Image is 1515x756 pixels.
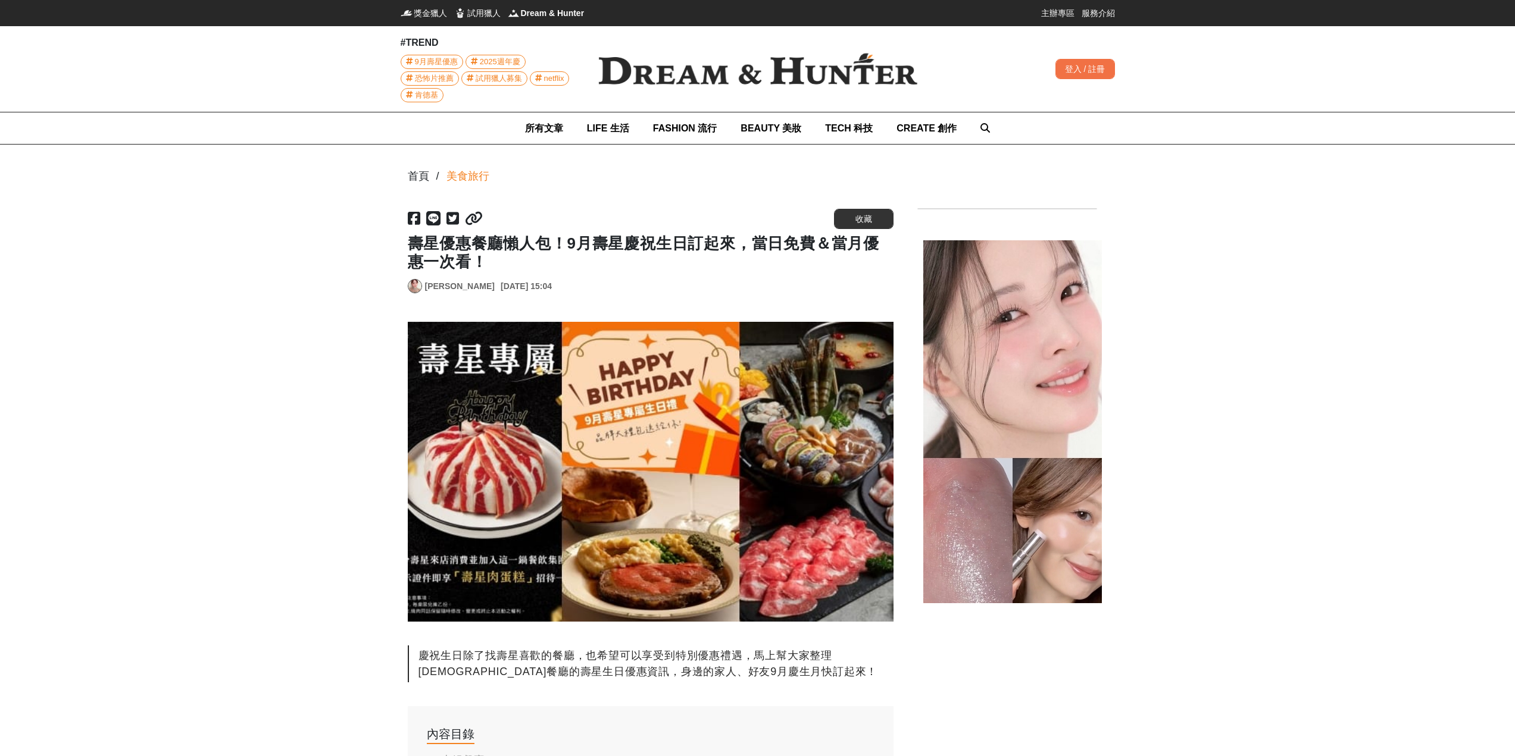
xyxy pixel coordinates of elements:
a: netflix [530,71,570,86]
h1: 壽星優惠餐廳懶人包！9月壽星慶祝生日訂起來，當日免費＆當月優惠一次看！ [408,234,894,271]
span: netflix [544,72,564,85]
img: Avatar [408,280,421,293]
img: Dream & Hunter [579,34,936,104]
span: 試用獵人 [467,7,501,19]
div: 慶祝生日除了找壽星喜歡的餐廳，也希望可以享受到特別優惠禮遇，馬上幫大家整理[DEMOGRAPHIC_DATA]餐廳的壽星生日優惠資訊，身邊的家人、好友9月慶生月快訂起來！ [408,645,894,682]
span: TECH 科技 [825,123,873,133]
a: FASHION 流行 [653,112,717,144]
span: 9月壽星優惠 [415,55,458,68]
span: 所有文章 [525,123,563,133]
div: 登入 / 註冊 [1055,59,1115,79]
a: LIFE 生活 [587,112,629,144]
span: FASHION 流行 [653,123,717,133]
a: CREATE 創作 [896,112,957,144]
a: 9月壽星優惠 [401,55,463,69]
a: 所有文章 [525,112,563,144]
a: 獎金獵人獎金獵人 [401,7,447,19]
span: 恐怖片推薦 [415,72,454,85]
img: 試用獵人 [454,7,466,19]
a: BEAUTY 美妝 [741,112,801,144]
div: 內容目錄 [427,725,474,744]
div: [DATE] 15:04 [501,280,552,293]
span: BEAUTY 美妝 [741,123,801,133]
span: 試用獵人募集 [476,72,522,85]
span: CREATE 創作 [896,123,957,133]
span: Dream & Hunter [521,7,585,19]
img: 水光肌底妝教學！初學者也能掌握的5大上妝技巧，畫完像打過皮秒，勻膚透亮還零毛孔 [923,240,1102,603]
a: 2025週年慶 [466,55,526,69]
a: 美食旅行 [446,168,489,184]
a: 試用獵人募集 [461,71,527,86]
a: 試用獵人試用獵人 [454,7,501,19]
div: / [436,168,439,184]
a: 主辦專區 [1041,7,1074,19]
span: LIFE 生活 [587,123,629,133]
div: #TREND [401,36,579,50]
a: 恐怖片推薦 [401,71,459,86]
a: Dream & HunterDream & Hunter [508,7,585,19]
a: [PERSON_NAME] [425,280,495,293]
button: 收藏 [834,209,894,229]
img: 獎金獵人 [401,7,413,19]
span: 肯德基 [415,89,438,102]
img: 壽星優惠餐廳懶人包！9月壽星慶祝生日訂起來，當日免費＆當月優惠一次看！ [408,322,894,622]
img: Dream & Hunter [508,7,520,19]
a: TECH 科技 [825,112,873,144]
a: Avatar [408,279,422,293]
div: 首頁 [408,168,429,184]
span: 2025週年慶 [480,55,520,68]
a: 肯德基 [401,88,443,102]
span: 獎金獵人 [414,7,447,19]
a: 服務介紹 [1082,7,1115,19]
